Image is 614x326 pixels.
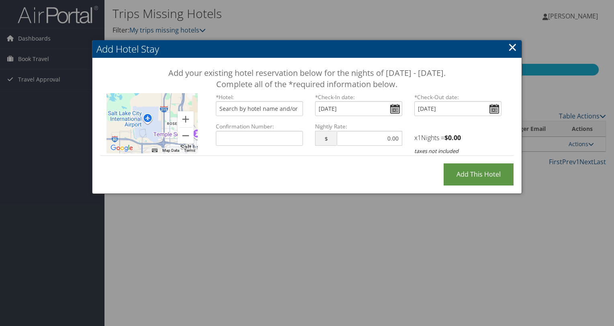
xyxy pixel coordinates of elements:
[414,147,458,155] i: taxes not included
[414,133,501,142] h4: x Nights =
[162,148,179,153] button: Map Data
[216,101,303,116] input: Search by hotel name and/or address
[108,143,135,153] a: Open this area in Google Maps (opens a new window)
[337,131,402,146] input: 0.00
[315,93,402,101] label: Check-In date:
[414,93,501,101] label: Check-Out date:
[448,133,461,142] span: 0.00
[444,133,461,142] strong: $
[108,143,135,153] img: Google
[216,122,303,130] label: Confirmation Number:
[418,133,421,142] span: 1
[124,67,490,90] h3: Add your existing hotel reservation below for the nights of [DATE] - [DATE]. Complete all of the ...
[216,93,303,101] label: *Hotel:
[178,111,194,127] button: Zoom in
[444,163,514,185] input: Add this Hotel
[184,148,195,153] a: Terms (opens in new tab)
[178,128,194,144] button: Zoom out
[315,122,402,130] label: Nightly Rate:
[152,148,158,153] button: Keyboard shortcuts
[508,39,517,55] a: ×
[92,40,522,58] h2: Add Hotel Stay
[315,131,337,146] span: $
